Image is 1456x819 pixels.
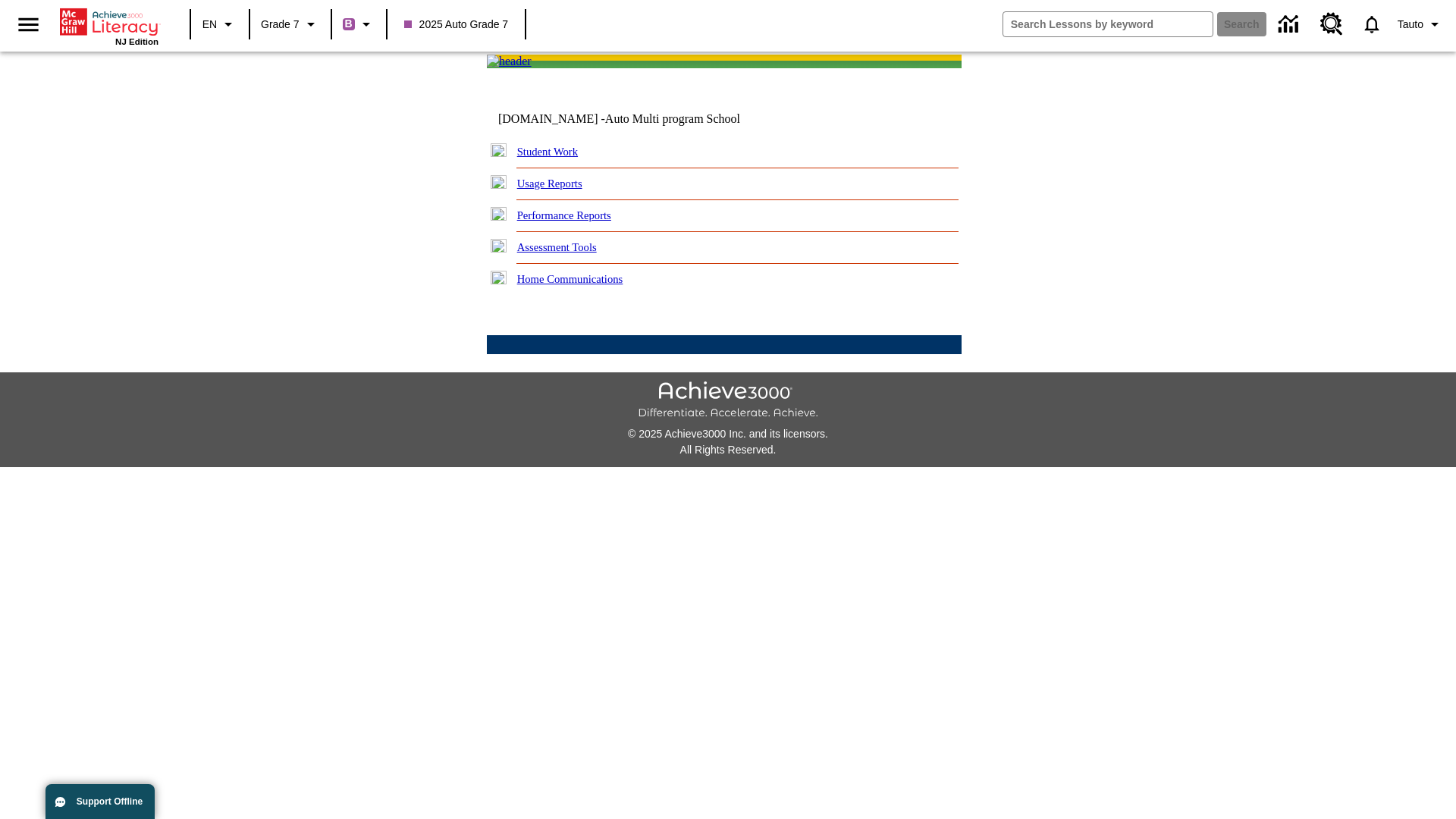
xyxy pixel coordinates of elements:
a: Performance Reports [517,209,611,221]
img: plus.gif [491,207,507,221]
a: Resource Center, Will open in new tab [1311,4,1352,45]
input: search field [1003,12,1213,36]
span: 2025 Auto Grade 7 [404,17,509,33]
a: Usage Reports [517,177,582,190]
a: Home Communications [517,273,623,285]
span: B [345,14,353,33]
span: EN [202,17,217,33]
span: Support Offline [77,796,143,807]
nobr: Auto Multi program School [605,112,740,125]
a: Data Center [1269,4,1311,45]
button: Boost Class color is purple. Change class color [337,11,381,38]
a: Notifications [1352,5,1392,44]
img: plus.gif [491,175,507,189]
img: plus.gif [491,271,507,284]
button: Open side menu [6,2,51,47]
img: Achieve3000 Differentiate Accelerate Achieve [638,381,818,420]
button: Profile/Settings [1392,11,1450,38]
img: plus.gif [491,239,507,253]
div: Home [60,5,158,46]
img: plus.gif [491,143,507,157]
img: header [487,55,532,68]
span: NJ Edition [115,37,158,46]
span: Grade 7 [261,17,300,33]
button: Support Offline [45,784,155,819]
span: Tauto [1398,17,1423,33]
td: [DOMAIN_NAME] - [498,112,777,126]
button: Grade: Grade 7, Select a grade [255,11,326,38]
button: Language: EN, Select a language [196,11,244,38]
a: Student Work [517,146,578,158]
a: Assessment Tools [517,241,597,253]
